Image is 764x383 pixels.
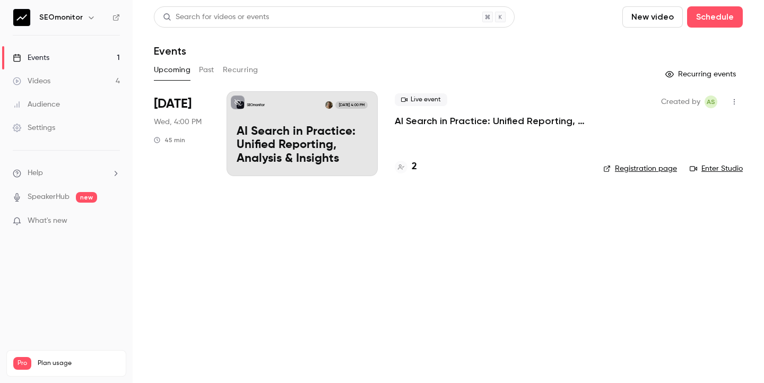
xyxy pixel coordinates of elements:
button: Past [199,62,214,79]
span: new [76,192,97,203]
a: Registration page [603,163,677,174]
img: Anastasiia Shpitko [325,101,333,109]
span: Help [28,168,43,179]
p: SEOmonitor [247,102,265,108]
button: Upcoming [154,62,190,79]
a: AI Search in Practice: Unified Reporting, Analysis & Insights SEOmonitorAnastasiia Shpitko[DATE] ... [227,91,378,176]
span: Plan usage [38,359,119,368]
span: AS [707,95,715,108]
button: Schedule [687,6,743,28]
a: AI Search in Practice: Unified Reporting, Analysis & Insights [395,115,586,127]
button: Recurring [223,62,258,79]
iframe: Noticeable Trigger [107,216,120,226]
a: Enter Studio [690,163,743,174]
a: 2 [395,160,417,174]
h1: Events [154,45,186,57]
div: Videos [13,76,50,86]
span: What's new [28,215,67,227]
span: Anastasiia Shpitko [705,95,717,108]
span: [DATE] 4:00 PM [335,101,367,109]
h6: SEOmonitor [39,12,83,23]
h4: 2 [412,160,417,174]
button: New video [622,6,683,28]
div: Search for videos or events [163,12,269,23]
span: [DATE] [154,95,192,112]
button: Recurring events [661,66,743,83]
li: help-dropdown-opener [13,168,120,179]
p: AI Search in Practice: Unified Reporting, Analysis & Insights [237,125,368,166]
a: SpeakerHub [28,192,70,203]
div: Oct 1 Wed, 4:00 PM (Europe/Prague) [154,91,210,176]
div: Events [13,53,49,63]
div: Audience [13,99,60,110]
span: Live event [395,93,447,106]
span: Pro [13,357,31,370]
div: 45 min [154,136,185,144]
span: Created by [661,95,700,108]
img: SEOmonitor [13,9,30,26]
span: Wed, 4:00 PM [154,117,202,127]
div: Settings [13,123,55,133]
